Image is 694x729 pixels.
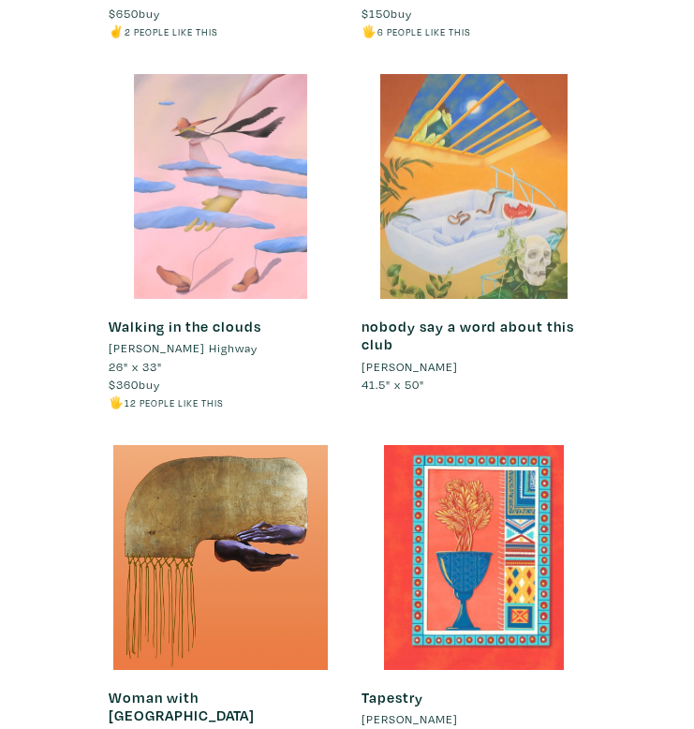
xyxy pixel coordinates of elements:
span: $360 [109,377,139,392]
small: 12 people like this [125,397,224,409]
span: buy [109,6,160,21]
a: nobody say a word about this club [362,317,574,353]
small: 6 people like this [377,26,471,38]
li: ✌️ [109,22,333,40]
li: [PERSON_NAME] [362,710,458,728]
span: 41.5" x 50" [362,377,424,392]
li: 🖐️ [362,22,586,40]
span: $150 [362,6,391,21]
a: [PERSON_NAME] Highway [109,339,333,357]
span: buy [109,377,160,392]
li: [PERSON_NAME] [362,358,458,376]
a: [PERSON_NAME] [362,710,586,728]
li: 🖐️ [109,394,333,411]
li: [PERSON_NAME] Highway [109,339,258,357]
span: buy [362,6,412,21]
a: Walking in the clouds [109,317,261,335]
a: Woman with [GEOGRAPHIC_DATA] [109,688,255,724]
small: 2 people like this [125,26,218,38]
a: [PERSON_NAME] [362,358,586,376]
span: $650 [109,6,139,21]
span: 26" x 33" [109,359,162,374]
a: Tapestry [362,688,423,707]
